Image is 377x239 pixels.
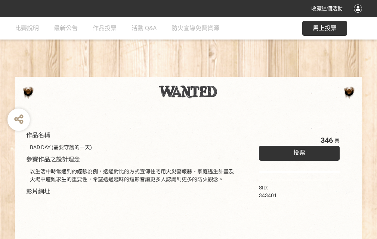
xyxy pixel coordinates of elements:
div: BAD DAY (需要守護的一天) [30,144,237,151]
a: 比賽說明 [15,17,39,40]
a: 作品投票 [93,17,117,40]
iframe: Facebook Share [279,184,316,191]
span: 影片網址 [26,188,50,195]
div: 以生活中時常遇到的經驗為例，透過對比的方式宣傳住宅用火災警報器、家庭逃生計畫及火場中避難求生的重要性，希望透過趣味的短影音讓更多人認識到更多的防火觀念。 [30,168,237,183]
span: 投票 [293,149,305,156]
span: 346 [321,136,333,145]
span: 作品投票 [93,25,117,32]
span: 作品名稱 [26,132,50,139]
span: 活動 Q&A [132,25,157,32]
a: 防火宣導免費資源 [171,17,219,40]
span: 參賽作品之設計理念 [26,156,80,163]
span: 票 [334,138,340,144]
span: 收藏這個活動 [311,6,343,12]
span: SID: 343401 [259,185,277,198]
span: 馬上投票 [313,25,337,32]
button: 馬上投票 [302,21,347,36]
a: 活動 Q&A [132,17,157,40]
span: 防火宣導免費資源 [171,25,219,32]
span: 最新公告 [54,25,78,32]
a: 最新公告 [54,17,78,40]
span: 比賽說明 [15,25,39,32]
